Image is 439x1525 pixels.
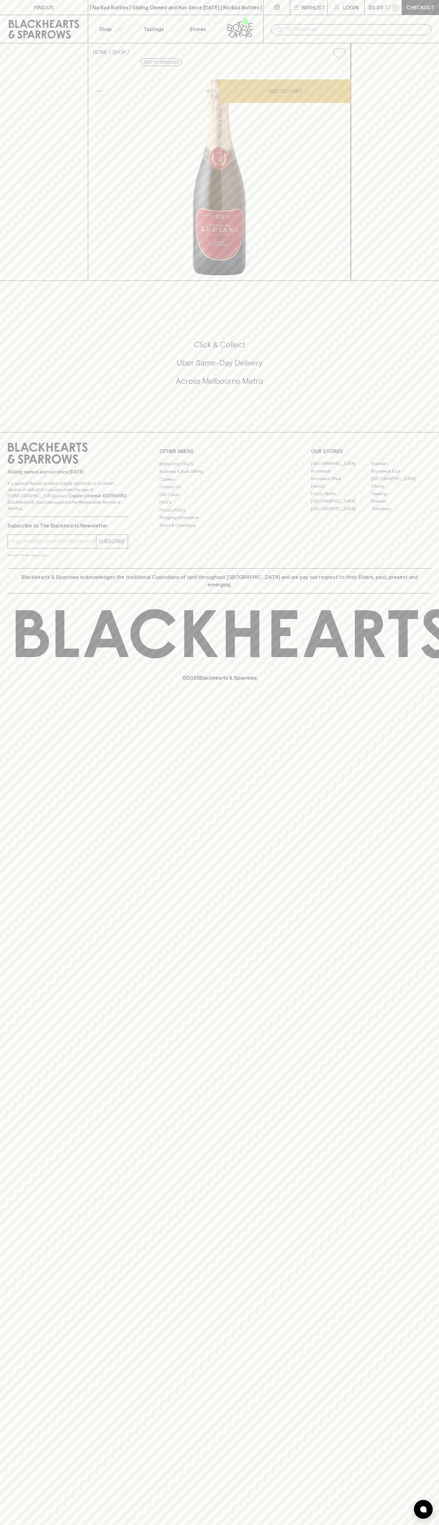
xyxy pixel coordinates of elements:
[159,491,280,498] a: Gift Cards
[311,460,371,468] a: [GEOGRAPHIC_DATA]
[371,498,431,505] a: Prahran
[96,535,128,548] button: SUBSCRIBE
[311,490,371,498] a: Fitzroy North
[99,538,125,545] p: SUBSCRIBE
[8,314,431,420] div: Call to action block
[311,468,371,475] a: Brunswick
[371,505,431,513] a: Thornbury
[88,64,351,281] img: 2670.png
[311,475,371,483] a: Brunswick West
[311,447,431,455] p: OUR STORES
[69,493,126,498] strong: Liquor License #32064953
[8,469,128,475] p: Sibling owned and run since [DATE]
[371,468,431,475] a: Brunswick East
[8,552,128,558] p: We will never spam you
[368,4,383,11] p: $0.00
[112,49,126,55] a: SHOP
[371,475,431,483] a: [GEOGRAPHIC_DATA]
[371,460,431,468] a: Braddon
[371,490,431,498] a: Geelong
[343,4,359,11] p: Login
[190,25,206,33] p: Stores
[159,447,280,455] p: OTHER AREAS
[159,483,280,491] a: Contact Us
[286,24,426,35] input: Try "Pinot noir"
[99,25,112,33] p: Shop
[331,46,348,62] button: Add to wishlist
[159,499,280,506] a: FAQ's
[34,4,54,11] p: FIND US
[159,468,280,475] a: Business & Bulk Gifting
[8,376,431,386] h5: Across Melbourne Metro
[8,480,128,511] p: It is against the law to sell or supply alcohol to, or to obtain alcohol on behalf of a person un...
[159,514,280,522] a: Shipping Information
[159,522,280,529] a: Terms & Conditions
[394,6,396,9] p: 0
[269,87,302,95] p: ADD TO CART
[159,506,280,514] a: Privacy Policy
[220,79,351,103] button: ADD TO CART
[8,522,128,529] p: Subscribe to The Blackhearts Newsletter
[176,15,220,43] a: Stores
[159,460,280,468] a: Bottle Drop FAQ's
[8,340,431,350] h5: Click & Collect
[144,25,164,33] p: Tastings
[12,573,427,588] p: Blackhearts & Sparrows acknowledges the traditional Custodians of land throughout [GEOGRAPHIC_DAT...
[406,4,435,11] p: Checkout
[420,1506,426,1512] img: bubble-icon
[159,475,280,483] a: Careers
[141,58,182,66] button: Add to wishlist
[8,358,431,368] h5: Uber Same-Day Delivery
[93,49,108,55] a: HOME
[371,483,431,490] a: Fitzroy
[311,505,371,513] a: [GEOGRAPHIC_DATA]
[301,4,325,11] p: Wishlist
[132,15,176,43] a: Tastings
[311,483,371,490] a: Elwood
[311,498,371,505] a: [GEOGRAPHIC_DATA]
[88,15,132,43] button: Shop
[13,536,96,546] input: e.g. jane@blackheartsandsparrows.com.au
